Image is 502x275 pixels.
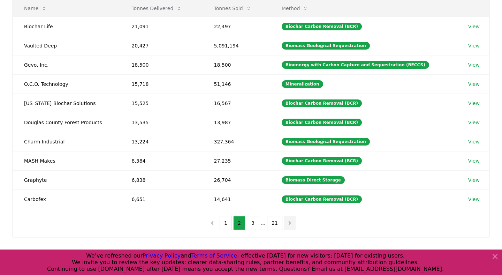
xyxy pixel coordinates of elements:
[203,170,271,189] td: 26,704
[13,74,120,94] td: O.C.O. Technology
[18,1,52,15] button: Name
[203,36,271,55] td: 5,091,194
[220,216,232,230] button: 1
[120,132,203,151] td: 13,224
[267,216,282,230] button: 21
[13,132,120,151] td: Charm Industrial
[468,81,480,88] a: View
[282,42,370,50] div: Biomass Geological Sequestration
[468,138,480,145] a: View
[120,94,203,113] td: 15,525
[468,177,480,184] a: View
[282,99,362,107] div: Biochar Carbon Removal (BCR)
[13,17,120,36] td: Biochar Life
[468,196,480,203] a: View
[282,119,362,126] div: Biochar Carbon Removal (BCR)
[13,170,120,189] td: Graphyte
[233,216,245,230] button: 2
[120,189,203,209] td: 6,651
[282,61,429,69] div: Bioenergy with Carbon Capture and Sequestration (BECCS)
[120,55,203,74] td: 18,500
[203,74,271,94] td: 51,146
[282,138,370,146] div: Biomass Geological Sequestration
[203,151,271,170] td: 27,235
[260,219,266,227] li: ...
[282,157,362,165] div: Biochar Carbon Removal (BCR)
[120,17,203,36] td: 21,091
[13,36,120,55] td: Vaulted Deep
[13,55,120,74] td: Gevo, Inc.
[203,94,271,113] td: 16,567
[203,132,271,151] td: 327,364
[13,151,120,170] td: MASH Makes
[468,42,480,49] a: View
[282,195,362,203] div: Biochar Carbon Removal (BCR)
[13,189,120,209] td: Carbofex
[282,80,323,88] div: Mineralization
[203,17,271,36] td: 22,497
[276,1,314,15] button: Method
[126,1,187,15] button: Tonnes Delivered
[120,170,203,189] td: 6,838
[13,113,120,132] td: Douglas County Forest Products
[120,151,203,170] td: 8,384
[284,216,296,230] button: next page
[120,74,203,94] td: 15,718
[208,1,257,15] button: Tonnes Sold
[282,23,362,30] div: Biochar Carbon Removal (BCR)
[468,23,480,30] a: View
[468,119,480,126] a: View
[282,176,345,184] div: Biomass Direct Storage
[13,94,120,113] td: [US_STATE] Biochar Solutions
[203,55,271,74] td: 18,500
[203,113,271,132] td: 13,987
[468,157,480,164] a: View
[120,36,203,55] td: 20,427
[206,216,218,230] button: previous page
[468,61,480,68] a: View
[247,216,259,230] button: 3
[120,113,203,132] td: 13,535
[468,100,480,107] a: View
[203,189,271,209] td: 14,641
